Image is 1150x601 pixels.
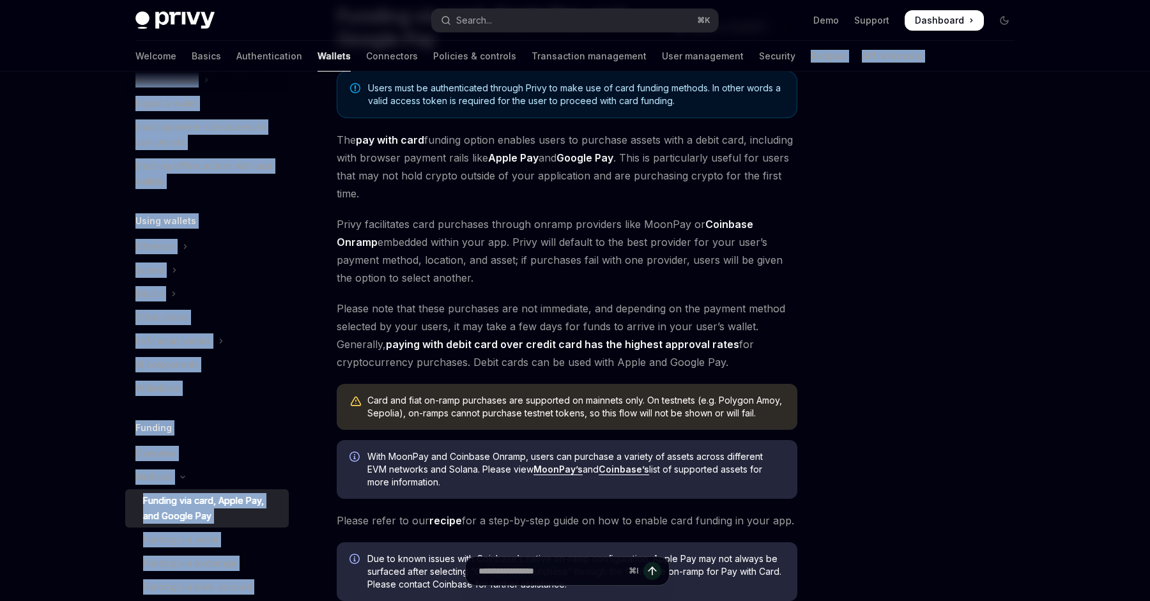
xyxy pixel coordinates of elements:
span: Please refer to our for a step-by-step guide on how to enable card funding in your app. [337,512,797,529]
button: Toggle Ethereum section [125,235,289,258]
a: Funding via card, Apple Pay, and Google Pay [125,489,289,528]
div: UI components [135,357,199,372]
span: ⌘ K [697,15,710,26]
a: Basics [192,41,221,72]
a: Export a wallet [125,92,289,115]
a: API reference [862,41,923,72]
div: Overview [135,446,176,461]
a: MoonPay’s [533,464,583,475]
div: Funding via exchange [143,556,237,571]
a: Funding via exchange [125,552,289,575]
div: Enabling server-side access to user wallets [135,119,281,150]
a: Dashboard [905,10,984,31]
span: Due to known issues with Coinbase’s native on-ramp configuration, Apple Pay may not always be sur... [367,552,785,591]
input: Ask a question... [479,557,624,585]
a: Enabling offline actions with user wallets [125,155,289,193]
button: Toggle EVM smart wallets section [125,330,289,353]
a: recipe [429,514,462,528]
a: Coinbase’s [599,464,649,475]
div: Methods [135,469,172,485]
a: Connectors [366,41,418,72]
h5: Using wallets [135,213,196,229]
a: Other chains [125,306,289,329]
div: EVM smart wallets [135,333,211,349]
a: User management [662,41,744,72]
div: Bitcoin [135,286,164,301]
span: The funding option enables users to purchase assets with a debit card, including with browser pay... [337,131,797,202]
a: Security [759,41,795,72]
span: Privy facilitates card purchases through onramp providers like MoonPay or embedded within your ap... [337,215,797,287]
div: Search... [456,13,492,28]
button: Toggle Methods section [125,466,289,489]
div: Other chains [135,310,188,325]
a: UI components [125,353,289,376]
span: Please note that these purchases are not immediate, and depending on the payment method selected ... [337,300,797,371]
span: Dashboard [915,14,964,27]
div: Solana [135,262,164,278]
div: Card and fiat on-ramp purchases are supported on mainnets only. On testnets (e.g. Polygon Amoy, S... [367,394,785,420]
a: Support [854,14,889,27]
span: Users must be authenticated through Privy to make use of card funding methods. In other words a v... [368,82,784,107]
svg: Info [349,452,362,464]
strong: pay with card [356,133,424,146]
div: Enabling offline actions with user wallets [135,158,281,189]
strong: paying with debit card over credit card has the highest approval rates [386,338,739,351]
a: Enabling server-side access to user wallets [125,116,289,154]
a: Welcome [135,41,176,72]
a: Demo [813,14,839,27]
svg: Warning [349,395,362,408]
button: Open search [432,9,718,32]
a: Wallets [318,41,351,72]
a: Policies & controls [433,41,516,72]
strong: Apple Pay [488,151,539,164]
svg: Note [350,83,360,93]
div: Ethereum [135,239,175,254]
a: Funding via wallet [125,528,289,551]
a: Authentication [236,41,302,72]
button: Toggle Solana section [125,259,289,282]
a: Overview [125,442,289,465]
strong: Google Pay [556,151,613,164]
a: Recipes [811,41,847,72]
a: Transaction management [532,41,647,72]
div: Whitelabel [135,381,180,396]
button: Send message [643,562,661,580]
button: Toggle Bitcoin section [125,282,289,305]
span: With MoonPay and Coinbase Onramp, users can purchase a variety of assets across different EVM net... [367,450,785,489]
div: Export a wallet [135,96,197,111]
div: Funding via card, Apple Pay, and Google Pay [143,493,281,524]
div: Funding via wallet [143,532,218,547]
h5: Funding [135,420,172,436]
a: Funding via bank account [125,575,289,598]
div: Funding via bank account [143,579,252,595]
button: Toggle dark mode [994,10,1015,31]
img: dark logo [135,11,215,29]
a: Whitelabel [125,377,289,400]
